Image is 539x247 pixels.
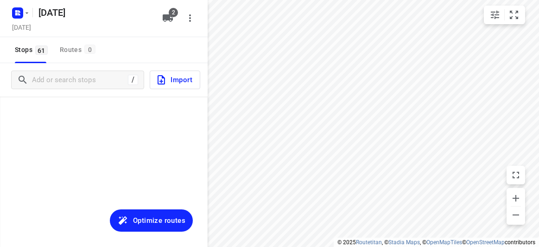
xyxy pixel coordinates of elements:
[159,9,177,27] button: 2
[35,5,155,20] h5: [DATE]
[84,45,95,54] span: 0
[156,74,192,86] span: Import
[128,75,138,85] div: /
[35,45,48,55] span: 61
[169,8,178,17] span: 2
[181,9,199,27] button: More
[505,6,523,24] button: Fit zoom
[388,239,420,246] a: Stadia Maps
[484,6,525,24] div: small contained button group
[144,71,200,89] a: Import
[110,209,193,232] button: Optimize routes
[337,239,535,246] li: © 2025 , © , © © contributors
[133,214,185,227] span: Optimize routes
[426,239,462,246] a: OpenMapTiles
[60,44,98,56] div: Routes
[150,71,200,89] button: Import
[8,22,35,32] h5: Project date
[15,44,51,56] span: Stops
[466,239,505,246] a: OpenStreetMap
[32,73,128,87] input: Add or search stops
[356,239,382,246] a: Routetitan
